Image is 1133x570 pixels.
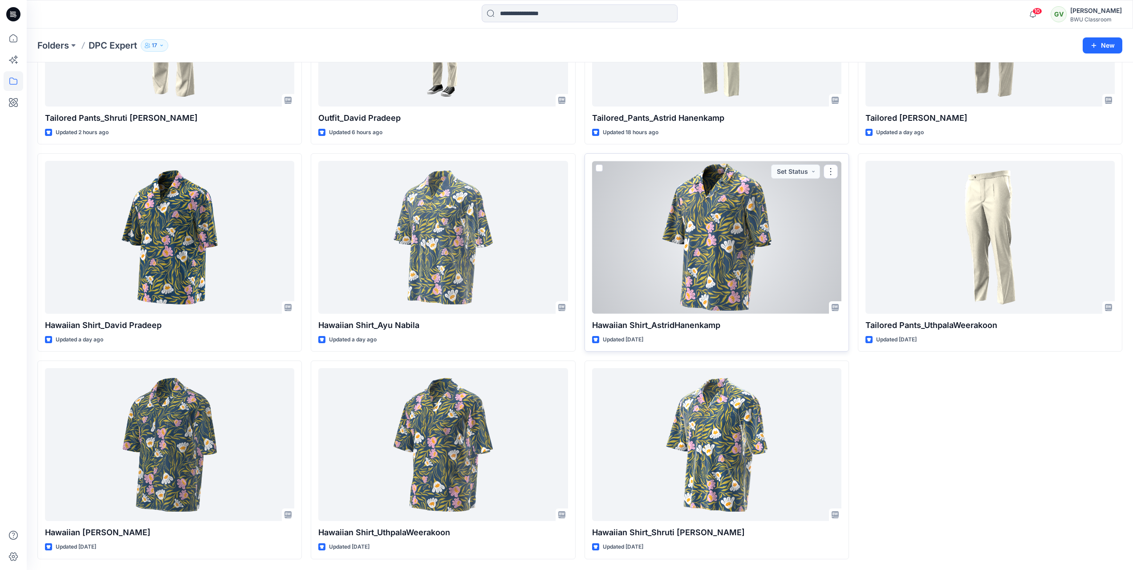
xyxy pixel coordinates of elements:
[876,128,924,137] p: Updated a day ago
[1051,6,1067,22] div: GV
[318,368,568,521] a: Hawaiian Shirt_UthpalaWeerakoon
[1070,5,1122,16] div: [PERSON_NAME]
[318,319,568,332] p: Hawaiian Shirt_Ayu Nabila
[1032,8,1042,15] span: 10
[865,161,1115,314] a: Tailored Pants_UthpalaWeerakoon
[318,161,568,314] a: Hawaiian Shirt_Ayu Nabila
[865,112,1115,124] p: Tailored [PERSON_NAME]
[141,39,168,52] button: 17
[876,335,917,344] p: Updated [DATE]
[603,335,643,344] p: Updated [DATE]
[1070,16,1122,23] div: BWU Classroom
[865,319,1115,332] p: Tailored Pants_UthpalaWeerakoon
[603,542,643,552] p: Updated [DATE]
[56,128,109,137] p: Updated 2 hours ago
[89,39,137,52] p: DPC Expert
[329,335,377,344] p: Updated a day ago
[37,39,69,52] a: Folders
[592,319,841,332] p: Hawaiian Shirt_AstridHanenkamp
[329,128,382,137] p: Updated 6 hours ago
[1083,37,1122,53] button: New
[45,526,294,539] p: Hawaiian [PERSON_NAME]
[152,41,157,50] p: 17
[329,542,370,552] p: Updated [DATE]
[592,161,841,314] a: Hawaiian Shirt_AstridHanenkamp
[45,368,294,521] a: Hawaiian Shirt_Lisha Sanders
[592,526,841,539] p: Hawaiian Shirt_Shruti [PERSON_NAME]
[45,112,294,124] p: Tailored Pants_Shruti [PERSON_NAME]
[45,161,294,314] a: Hawaiian Shirt_David Pradeep
[56,542,96,552] p: Updated [DATE]
[56,335,103,344] p: Updated a day ago
[592,112,841,124] p: Tailored_Pants_Astrid Hanenkamp
[45,319,294,332] p: Hawaiian Shirt_David Pradeep
[592,368,841,521] a: Hawaiian Shirt_Shruti Rathor
[318,526,568,539] p: Hawaiian Shirt_UthpalaWeerakoon
[318,112,568,124] p: Outfit_David Pradeep
[603,128,658,137] p: Updated 18 hours ago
